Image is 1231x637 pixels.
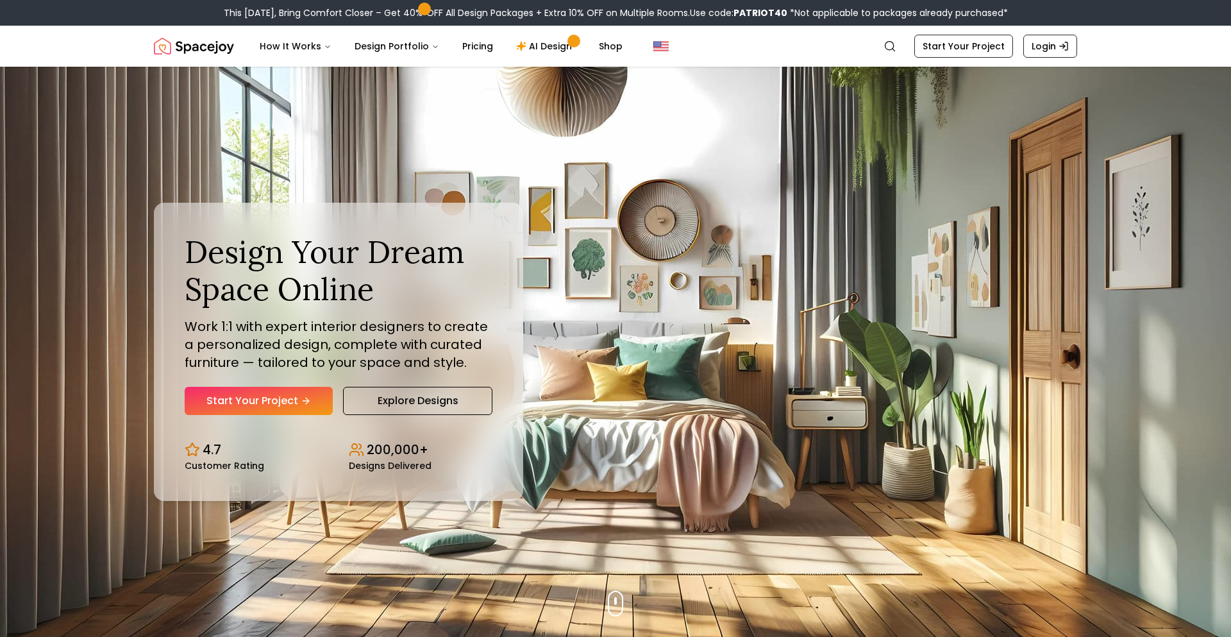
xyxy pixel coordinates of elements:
[185,234,492,307] h1: Design Your Dream Space Online
[154,33,234,59] a: Spacejoy
[914,35,1013,58] a: Start Your Project
[249,33,633,59] nav: Main
[1023,35,1077,58] a: Login
[224,6,1008,19] div: This [DATE], Bring Comfort Closer – Get 40% OFF All Design Packages + Extra 10% OFF on Multiple R...
[203,441,221,459] p: 4.7
[589,33,633,59] a: Shop
[185,387,333,415] a: Start Your Project
[185,461,264,470] small: Customer Rating
[506,33,586,59] a: AI Design
[733,6,787,19] b: PATRIOT40
[154,33,234,59] img: Spacejoy Logo
[452,33,503,59] a: Pricing
[185,430,492,470] div: Design stats
[690,6,787,19] span: Use code:
[249,33,342,59] button: How It Works
[367,441,428,459] p: 200,000+
[787,6,1008,19] span: *Not applicable to packages already purchased*
[349,461,431,470] small: Designs Delivered
[344,33,449,59] button: Design Portfolio
[653,38,669,54] img: United States
[343,387,492,415] a: Explore Designs
[154,26,1077,67] nav: Global
[185,318,492,371] p: Work 1:1 with expert interior designers to create a personalized design, complete with curated fu...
